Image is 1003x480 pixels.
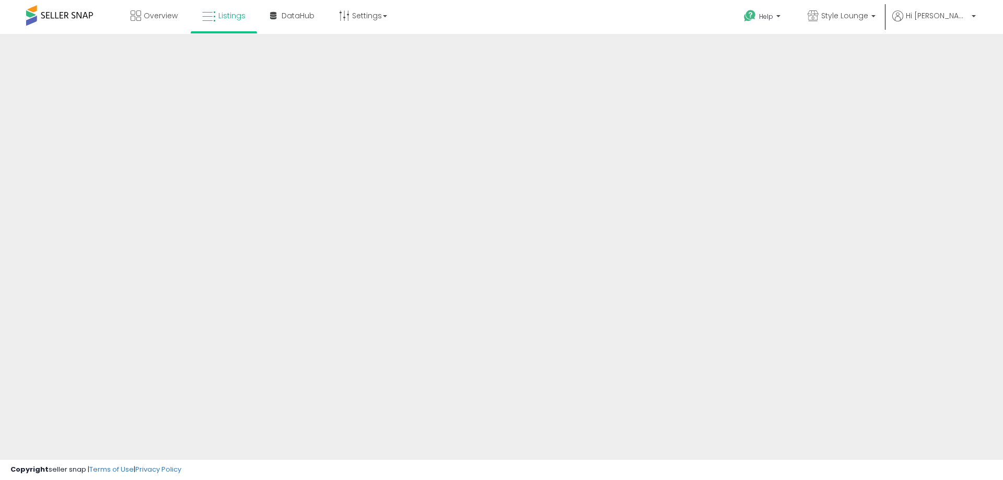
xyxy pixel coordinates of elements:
span: DataHub [282,10,314,21]
i: Get Help [743,9,756,22]
a: Hi [PERSON_NAME] [892,10,976,34]
span: Listings [218,10,246,21]
span: Style Lounge [821,10,868,21]
span: Hi [PERSON_NAME] [906,10,969,21]
span: Help [759,12,773,21]
a: Privacy Policy [135,464,181,474]
a: Terms of Use [89,464,134,474]
span: Overview [144,10,178,21]
div: seller snap | | [10,465,181,475]
strong: Copyright [10,464,49,474]
a: Help [736,2,791,34]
